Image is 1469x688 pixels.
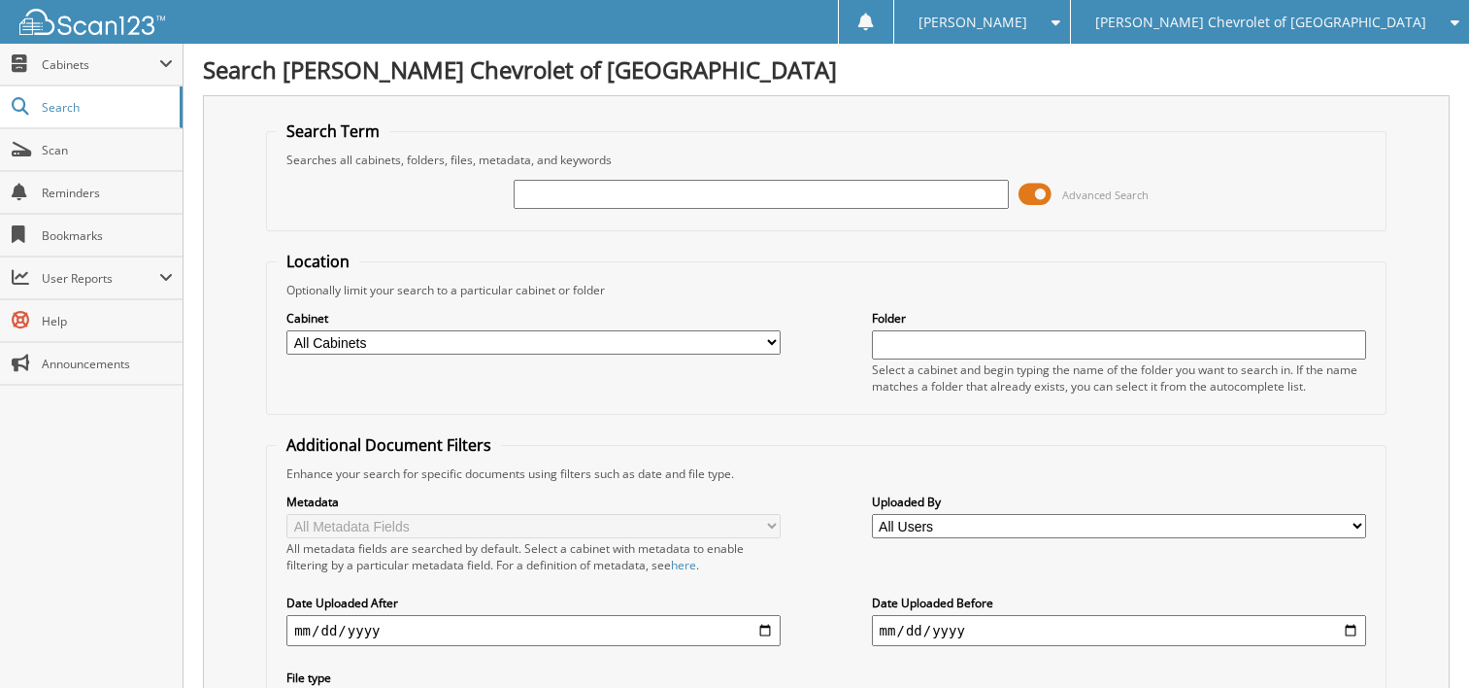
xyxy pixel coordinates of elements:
[277,120,389,142] legend: Search Term
[872,310,1366,327] label: Folder
[19,9,165,35] img: scan123-logo-white.svg
[286,615,781,646] input: start
[277,251,359,272] legend: Location
[42,185,173,201] span: Reminders
[1095,17,1426,28] span: [PERSON_NAME] Chevrolet of [GEOGRAPHIC_DATA]
[42,270,159,287] span: User Reports
[872,615,1366,646] input: end
[671,557,696,573] a: here
[42,56,159,73] span: Cabinets
[872,595,1366,611] label: Date Uploaded Before
[918,17,1027,28] span: [PERSON_NAME]
[872,494,1366,510] label: Uploaded By
[286,595,781,611] label: Date Uploaded After
[203,53,1450,86] h1: Search [PERSON_NAME] Chevrolet of [GEOGRAPHIC_DATA]
[277,282,1376,298] div: Optionally limit your search to a particular cabinet or folder
[42,99,170,116] span: Search
[1372,595,1469,688] iframe: Chat Widget
[277,152,1376,168] div: Searches all cabinets, folders, files, metadata, and keywords
[872,361,1366,395] div: Select a cabinet and begin typing the name of the folder you want to search in. If the name match...
[42,356,173,372] span: Announcements
[286,540,781,573] div: All metadata fields are searched by default. Select a cabinet with metadata to enable filtering b...
[286,670,781,686] label: File type
[286,494,781,510] label: Metadata
[277,434,501,456] legend: Additional Document Filters
[42,142,173,158] span: Scan
[286,310,781,327] label: Cabinet
[277,465,1376,482] div: Enhance your search for specific documents using filters such as date and file type.
[42,313,173,329] span: Help
[1062,188,1149,202] span: Advanced Search
[42,227,173,244] span: Bookmarks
